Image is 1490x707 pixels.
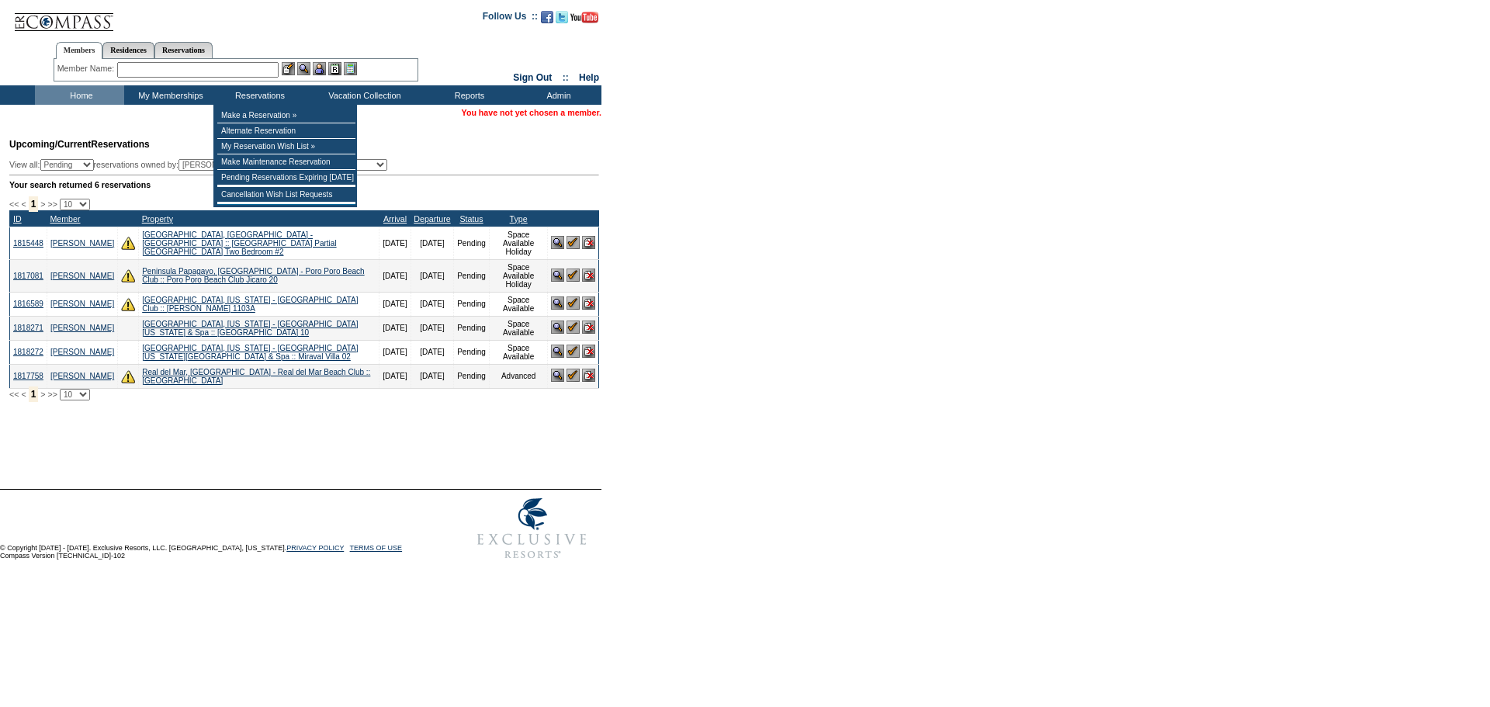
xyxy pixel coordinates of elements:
[454,227,490,259] td: Pending
[121,297,135,311] img: There are insufficient days and/or tokens to cover this reservation
[154,42,213,58] a: Reservations
[286,544,344,552] a: PRIVACY POLICY
[567,269,580,282] img: Confirm Reservation
[142,296,358,313] a: [GEOGRAPHIC_DATA], [US_STATE] - [GEOGRAPHIC_DATA] Club :: [PERSON_NAME] 1103A
[489,259,548,292] td: Space Available Holiday
[454,364,490,388] td: Pending
[541,11,553,23] img: Become our fan on Facebook
[13,372,43,380] a: 1817758
[142,368,370,385] a: Real del Mar, [GEOGRAPHIC_DATA] - Real del Mar Beach Club :: [GEOGRAPHIC_DATA]
[454,259,490,292] td: Pending
[50,239,114,248] a: [PERSON_NAME]
[50,372,114,380] a: [PERSON_NAME]
[142,214,173,224] a: Property
[9,159,394,171] div: View all: reservations owned by:
[563,72,569,83] span: ::
[551,369,564,382] img: View Reservation
[567,345,580,358] img: Confirm Reservation
[213,85,303,105] td: Reservations
[379,364,411,388] td: [DATE]
[489,364,548,388] td: Advanced
[414,214,450,224] a: Departure
[582,236,595,249] img: Cancel Reservation
[582,296,595,310] img: Cancel Reservation
[29,196,39,212] span: 1
[217,108,355,123] td: Make a Reservation »
[47,390,57,399] span: >>
[50,348,114,356] a: [PERSON_NAME]
[121,369,135,383] img: There are insufficient days and/or tokens to cover this reservation
[142,320,358,337] a: [GEOGRAPHIC_DATA], [US_STATE] - [GEOGRAPHIC_DATA][US_STATE] & Spa :: [GEOGRAPHIC_DATA] 10
[379,340,411,364] td: [DATE]
[379,316,411,340] td: [DATE]
[379,292,411,316] td: [DATE]
[454,316,490,340] td: Pending
[13,272,43,280] a: 1817081
[567,236,580,249] img: Confirm Reservation
[489,292,548,316] td: Space Available
[142,344,358,361] a: [GEOGRAPHIC_DATA], [US_STATE] - [GEOGRAPHIC_DATA] [US_STATE][GEOGRAPHIC_DATA] & Spa :: Miraval Vi...
[13,300,43,308] a: 1816589
[570,12,598,23] img: Subscribe to our YouTube Channel
[579,72,599,83] a: Help
[541,16,553,25] a: Become our fan on Facebook
[411,227,453,259] td: [DATE]
[459,214,483,224] a: Status
[121,236,135,250] img: There are insufficient days and/or tokens to cover this reservation
[454,292,490,316] td: Pending
[217,187,355,203] td: Cancellation Wish List Requests
[13,348,43,356] a: 1818272
[13,214,22,224] a: ID
[379,227,411,259] td: [DATE]
[313,62,326,75] img: Impersonate
[383,214,407,224] a: Arrival
[21,390,26,399] span: <
[50,300,114,308] a: [PERSON_NAME]
[217,170,355,185] td: Pending Reservations Expiring [DATE]
[50,214,80,224] a: Member
[56,42,103,59] a: Members
[9,199,19,209] span: <<
[489,227,548,259] td: Space Available Holiday
[570,16,598,25] a: Subscribe to our YouTube Channel
[217,123,355,139] td: Alternate Reservation
[454,340,490,364] td: Pending
[47,199,57,209] span: >>
[556,11,568,23] img: Follow us on Twitter
[411,364,453,388] td: [DATE]
[462,108,601,117] span: You have not yet chosen a member.
[217,139,355,154] td: My Reservation Wish List »
[551,321,564,334] img: View Reservation
[40,390,45,399] span: >
[344,62,357,75] img: b_calculator.gif
[567,296,580,310] img: Confirm Reservation
[50,272,114,280] a: [PERSON_NAME]
[124,85,213,105] td: My Memberships
[411,292,453,316] td: [DATE]
[57,62,117,75] div: Member Name:
[142,267,364,284] a: Peninsula Papagayo, [GEOGRAPHIC_DATA] - Poro Poro Beach Club :: Poro Poro Beach Club Jicaro 20
[582,269,595,282] img: Cancel Reservation
[142,230,336,256] a: [GEOGRAPHIC_DATA], [GEOGRAPHIC_DATA] - [GEOGRAPHIC_DATA] :: [GEOGRAPHIC_DATA] Partial [GEOGRAPHIC...
[567,369,580,382] img: Confirm Reservation
[411,259,453,292] td: [DATE]
[328,62,341,75] img: Reservations
[463,490,601,567] img: Exclusive Resorts
[40,199,45,209] span: >
[411,340,453,364] td: [DATE]
[282,62,295,75] img: b_edit.gif
[513,72,552,83] a: Sign Out
[379,259,411,292] td: [DATE]
[217,154,355,170] td: Make Maintenance Reservation
[102,42,154,58] a: Residences
[9,390,19,399] span: <<
[551,269,564,282] img: View Reservation
[551,236,564,249] img: View Reservation
[297,62,310,75] img: View
[35,85,124,105] td: Home
[582,321,595,334] img: Cancel Reservation
[582,369,595,382] img: Cancel Reservation
[551,296,564,310] img: View Reservation
[489,316,548,340] td: Space Available
[9,139,91,150] span: Upcoming/Current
